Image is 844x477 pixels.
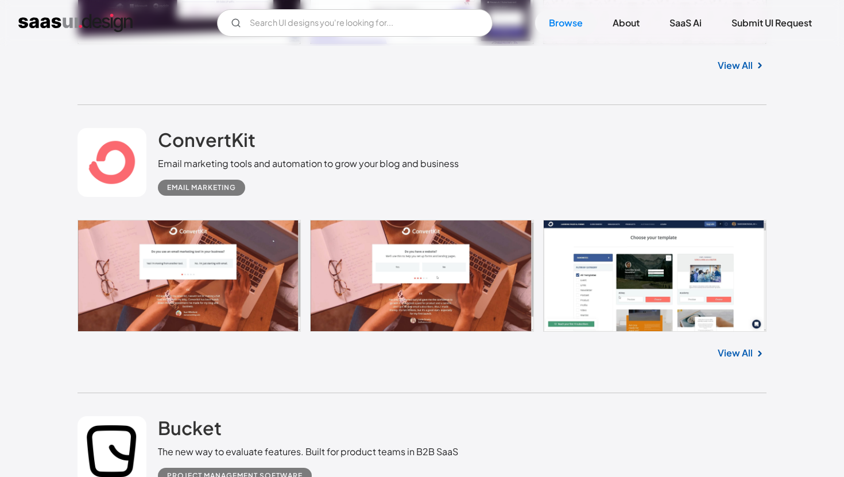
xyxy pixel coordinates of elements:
[718,59,753,72] a: View All
[158,157,459,170] div: Email marketing tools and automation to grow your blog and business
[656,10,715,36] a: SaaS Ai
[217,9,493,37] form: Email Form
[158,128,255,157] a: ConvertKit
[158,416,222,445] a: Bucket
[718,10,826,36] a: Submit UI Request
[158,416,222,439] h2: Bucket
[158,445,458,459] div: The new way to evaluate features. Built for product teams in B2B SaaS
[217,9,493,37] input: Search UI designs you're looking for...
[718,346,753,360] a: View All
[167,181,236,195] div: Email Marketing
[18,14,133,32] a: home
[535,10,597,36] a: Browse
[599,10,653,36] a: About
[158,128,255,151] h2: ConvertKit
